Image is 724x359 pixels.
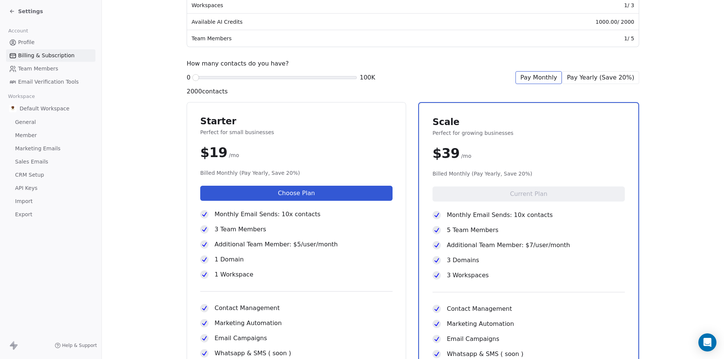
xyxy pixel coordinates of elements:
[187,14,491,30] td: Available AI Credits
[433,129,625,137] span: Perfect for growing businesses
[187,73,190,82] span: 0
[6,208,95,221] a: Export
[698,333,716,351] div: Open Intercom Messenger
[15,211,32,218] span: Export
[447,350,523,359] span: Whatsapp & SMS ( soon )
[520,73,557,82] span: Pay Monthly
[6,36,95,49] a: Profile
[20,105,69,112] span: Default Workspace
[6,182,95,194] a: API Keys
[187,30,491,47] td: Team Members
[6,129,95,142] a: Member
[187,59,289,68] span: How many contacts do you have?
[433,186,625,202] button: Current Plan
[6,76,95,88] a: Email Verification Tools
[200,145,227,160] span: $ 19
[18,8,43,15] span: Settings
[18,65,58,73] span: Team Members
[215,225,266,234] span: 3 Team Members
[200,116,393,127] span: Starter
[200,186,393,201] button: Choose Plan
[15,184,37,192] span: API Keys
[491,14,639,30] td: 1000.00 / 2000
[200,169,393,177] span: Billed Monthly (Pay Yearly, Save 20%)
[433,116,625,128] span: Scale
[215,334,267,343] span: Email Campaigns
[187,87,228,96] span: 2000 contacts
[447,335,499,344] span: Email Campaigns
[229,151,239,159] span: /mo
[215,240,338,249] span: Additional Team Member: $5/user/month
[447,319,514,328] span: Marketing Automation
[18,78,79,86] span: Email Verification Tools
[15,171,44,179] span: CRM Setup
[6,169,95,181] a: CRM Setup
[6,63,95,75] a: Team Members
[15,118,36,126] span: General
[447,304,512,313] span: Contact Management
[18,38,35,46] span: Profile
[9,105,17,112] img: %C3%97%C2%9C%C3%97%C2%95%C3%97%C2%92%C3%97%C2%95%20%C3%97%C2%9E%C3%97%C2%9B%C3%97%C2%9C%C3%97%C2%...
[447,271,489,280] span: 3 Workspaces
[215,270,253,279] span: 1 Workspace
[6,49,95,62] a: Billing & Subscription
[447,226,499,235] span: 5 Team Members
[6,142,95,155] a: Marketing Emails
[215,255,244,264] span: 1 Domain
[6,156,95,168] a: Sales Emails
[18,52,75,60] span: Billing & Subscription
[5,25,31,37] span: Account
[15,131,37,139] span: Member
[215,349,291,358] span: Whatsapp & SMS ( soon )
[567,73,634,82] span: Pay Yearly (Save 20%)
[433,146,460,161] span: $ 39
[15,158,48,166] span: Sales Emails
[62,342,97,348] span: Help & Support
[6,116,95,128] a: General
[6,195,95,208] a: Import
[447,241,570,250] span: Additional Team Member: $7/user/month
[215,210,321,219] span: Monthly Email Sends: 10x contacts
[215,319,282,328] span: Marketing Automation
[491,30,639,47] td: 1 / 5
[15,145,60,153] span: Marketing Emails
[360,73,375,82] span: 100K
[461,152,471,160] span: /mo
[200,128,393,136] span: Perfect for small businesses
[55,342,97,348] a: Help & Support
[5,91,38,102] span: Workspace
[215,304,280,313] span: Contact Management
[9,8,43,15] a: Settings
[433,170,625,177] span: Billed Monthly (Pay Yearly, Save 20%)
[15,197,32,205] span: Import
[447,256,479,265] span: 3 Domains
[447,211,553,220] span: Monthly Email Sends: 10x contacts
